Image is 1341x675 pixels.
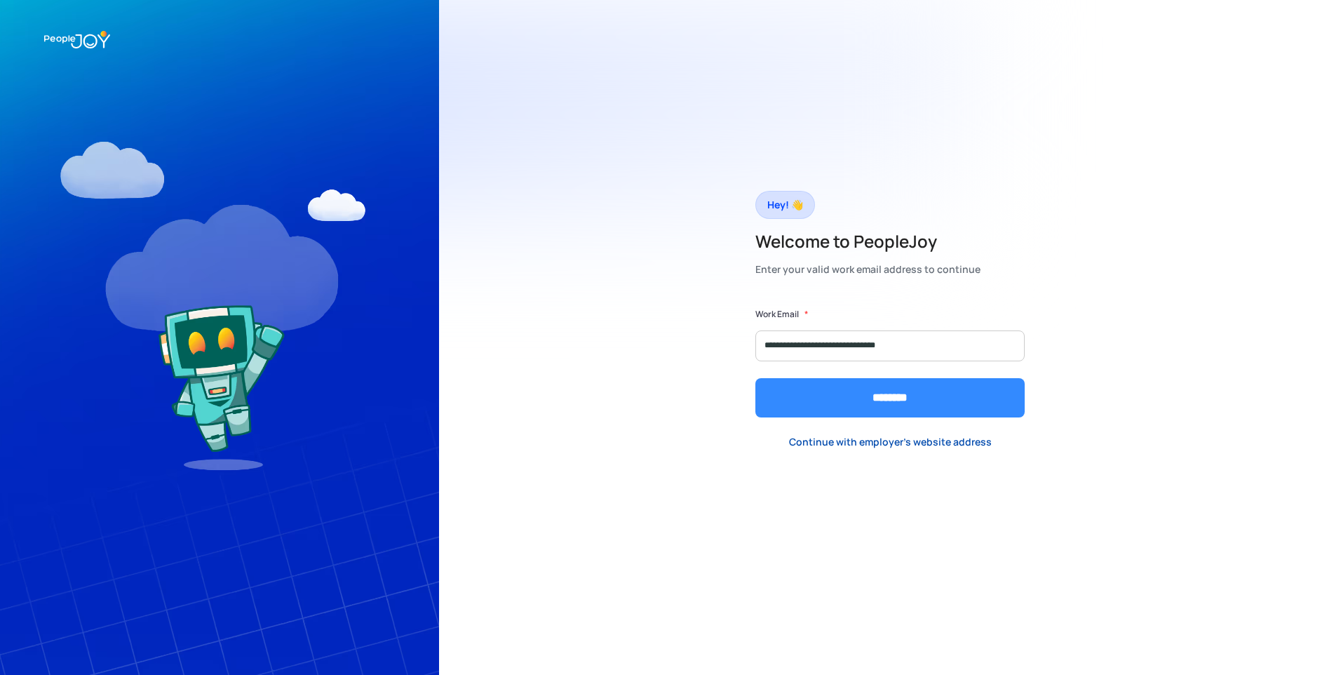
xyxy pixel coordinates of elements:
[789,435,992,449] div: Continue with employer's website address
[755,307,1025,417] form: Form
[755,260,981,279] div: Enter your valid work email address to continue
[778,428,1003,457] a: Continue with employer's website address
[755,307,799,321] label: Work Email
[755,230,981,253] h2: Welcome to PeopleJoy
[767,195,803,215] div: Hey! 👋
